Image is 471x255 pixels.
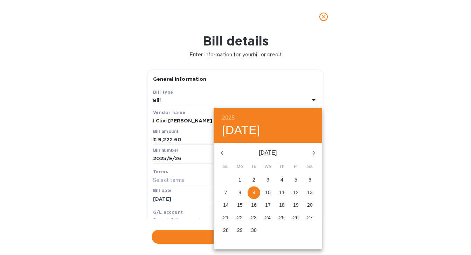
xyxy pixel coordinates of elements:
[248,224,260,237] button: 30
[222,123,260,137] button: [DATE]
[262,174,274,186] button: 3
[234,224,246,237] button: 29
[252,176,255,183] p: 2
[262,199,274,212] button: 17
[220,163,232,170] span: Su
[276,174,288,186] button: 4
[220,186,232,199] button: 7
[290,186,302,199] button: 12
[290,199,302,212] button: 19
[276,212,288,224] button: 25
[234,199,246,212] button: 15
[290,212,302,224] button: 26
[262,163,274,170] span: We
[307,189,313,196] p: 13
[251,227,257,234] p: 30
[220,212,232,224] button: 21
[307,201,313,208] p: 20
[279,214,285,221] p: 25
[266,176,269,183] p: 3
[276,186,288,199] button: 11
[304,174,316,186] button: 6
[222,113,235,123] button: 2025
[223,214,229,221] p: 21
[234,186,246,199] button: 8
[220,224,232,237] button: 28
[276,199,288,212] button: 18
[248,186,260,199] button: 9
[234,163,246,170] span: Mo
[262,212,274,224] button: 24
[251,201,257,208] p: 16
[248,212,260,224] button: 23
[295,176,297,183] p: 5
[290,174,302,186] button: 5
[279,201,285,208] p: 18
[279,189,285,196] p: 11
[234,212,246,224] button: 22
[304,163,316,170] span: Sa
[265,201,271,208] p: 17
[224,189,227,196] p: 7
[265,214,271,221] p: 24
[223,227,229,234] p: 28
[293,214,299,221] p: 26
[237,201,243,208] p: 15
[237,227,243,234] p: 29
[237,214,243,221] p: 22
[238,189,241,196] p: 8
[248,199,260,212] button: 16
[220,199,232,212] button: 14
[293,189,299,196] p: 12
[293,201,299,208] p: 19
[265,189,271,196] p: 10
[252,189,255,196] p: 9
[280,176,283,183] p: 4
[248,174,260,186] button: 2
[234,174,246,186] button: 1
[290,163,302,170] span: Fr
[230,149,305,157] p: [DATE]
[304,199,316,212] button: 20
[262,186,274,199] button: 10
[238,176,241,183] p: 1
[307,214,313,221] p: 27
[223,201,229,208] p: 14
[304,212,316,224] button: 27
[309,176,311,183] p: 6
[251,214,257,221] p: 23
[276,163,288,170] span: Th
[248,163,260,170] span: Tu
[304,186,316,199] button: 13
